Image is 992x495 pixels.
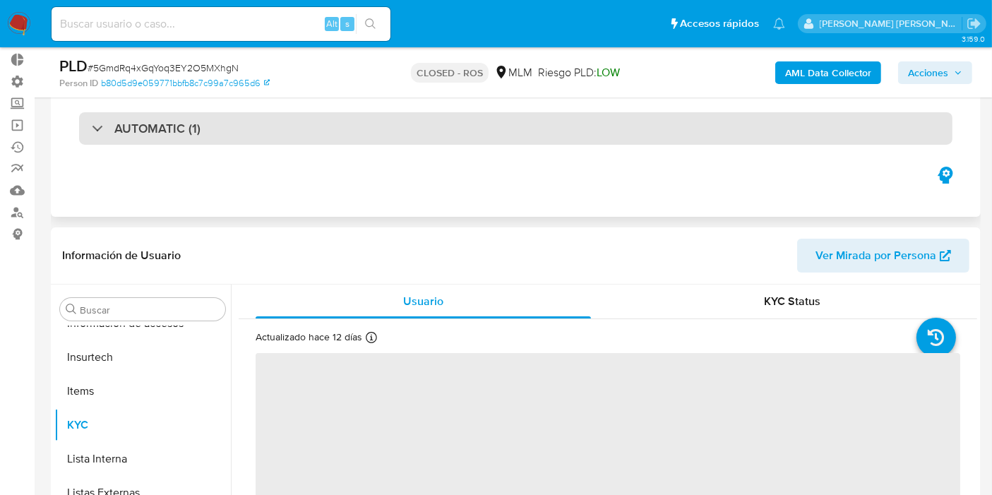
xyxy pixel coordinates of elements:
h1: Información de Usuario [62,249,181,263]
span: Alt [326,17,337,30]
p: CLOSED - ROS [411,63,489,83]
p: Actualizado hace 12 días [256,330,362,344]
button: Items [54,374,231,408]
p: carlos.obholz@mercadolibre.com [820,17,962,30]
input: Buscar usuario o caso... [52,15,390,33]
button: search-icon [356,14,385,34]
span: Acciones [908,61,948,84]
span: 3.159.0 [962,33,985,44]
button: Ver Mirada por Persona [797,239,969,273]
span: KYC Status [765,293,821,309]
span: s [345,17,349,30]
h3: AUTOMATIC (1) [114,121,201,136]
a: b80d5d9e059771bbfb8c7c99a7c965d6 [101,77,270,90]
div: MLM [494,65,532,80]
input: Buscar [80,304,220,316]
button: Insurtech [54,340,231,374]
b: Person ID [59,77,98,90]
span: Ver Mirada por Persona [815,239,936,273]
button: KYC [54,408,231,442]
b: PLD [59,54,88,77]
button: Acciones [898,61,972,84]
button: Buscar [66,304,77,315]
button: Lista Interna [54,442,231,476]
button: AML Data Collector [775,61,881,84]
a: Notificaciones [773,18,785,30]
div: AUTOMATIC (1) [79,112,952,145]
span: # 5GmdRq4xGqYoq3EY2O5MXhgN [88,61,239,75]
span: Riesgo PLD: [538,65,620,80]
span: Usuario [403,293,443,309]
a: Salir [967,16,981,31]
span: LOW [597,64,620,80]
b: AML Data Collector [785,61,871,84]
span: Accesos rápidos [680,16,759,31]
